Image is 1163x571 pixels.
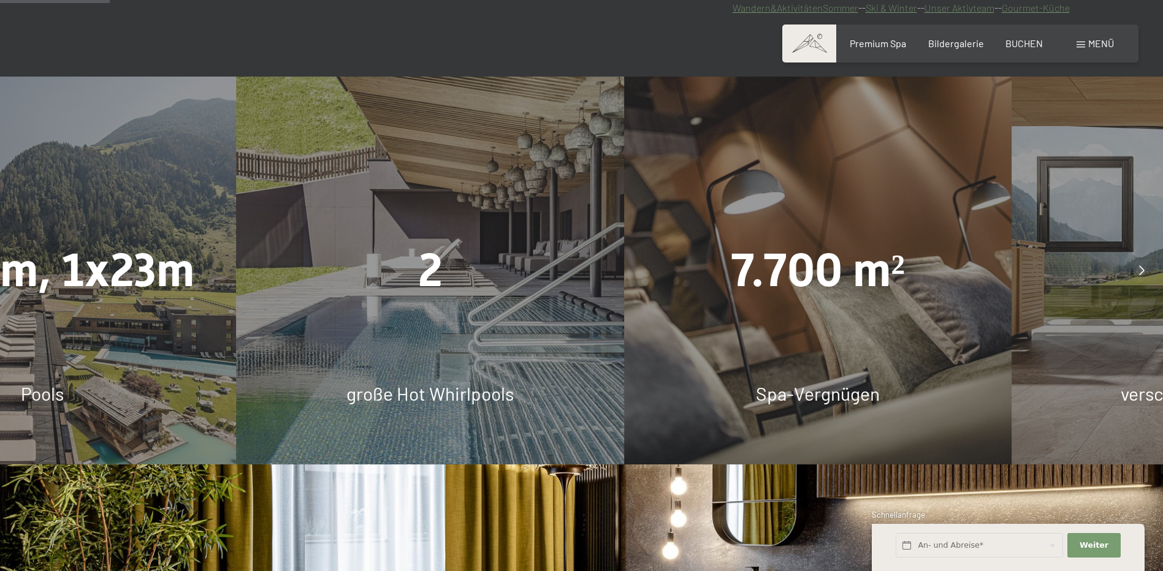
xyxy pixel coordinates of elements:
[1005,37,1043,49] a: BUCHEN
[418,243,443,297] span: 2
[866,2,917,13] a: Ski & Winter
[346,382,514,404] span: große Hot Whirlpools
[928,37,984,49] a: Bildergalerie
[925,2,994,13] a: Unser Aktivteam
[1088,37,1114,49] span: Menü
[1080,540,1108,551] span: Weiter
[1067,533,1120,558] button: Weiter
[21,382,64,404] span: Pools
[1002,2,1070,13] a: Gourmet-Küche
[731,243,905,297] span: 7.700 m²
[733,2,858,13] a: Wandern&AktivitätenSommer
[756,382,880,404] span: Spa-Vergnügen
[872,510,925,520] span: Schnellanfrage
[850,37,906,49] a: Premium Spa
